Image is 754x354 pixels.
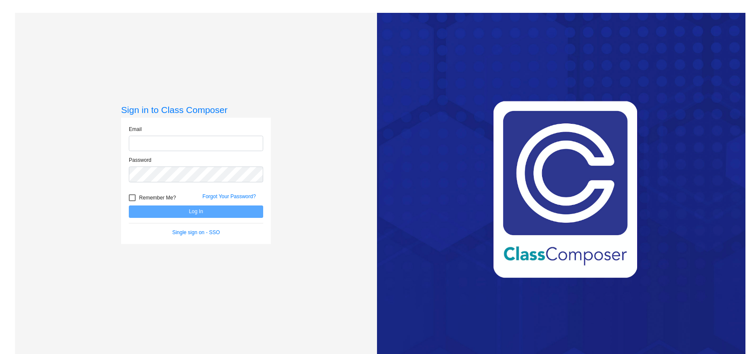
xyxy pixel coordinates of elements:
label: Email [129,125,142,133]
h3: Sign in to Class Composer [121,104,271,115]
a: Single sign on - SSO [172,229,220,235]
button: Log In [129,205,263,218]
span: Remember Me? [139,193,176,203]
label: Password [129,156,151,164]
a: Forgot Your Password? [202,193,256,199]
